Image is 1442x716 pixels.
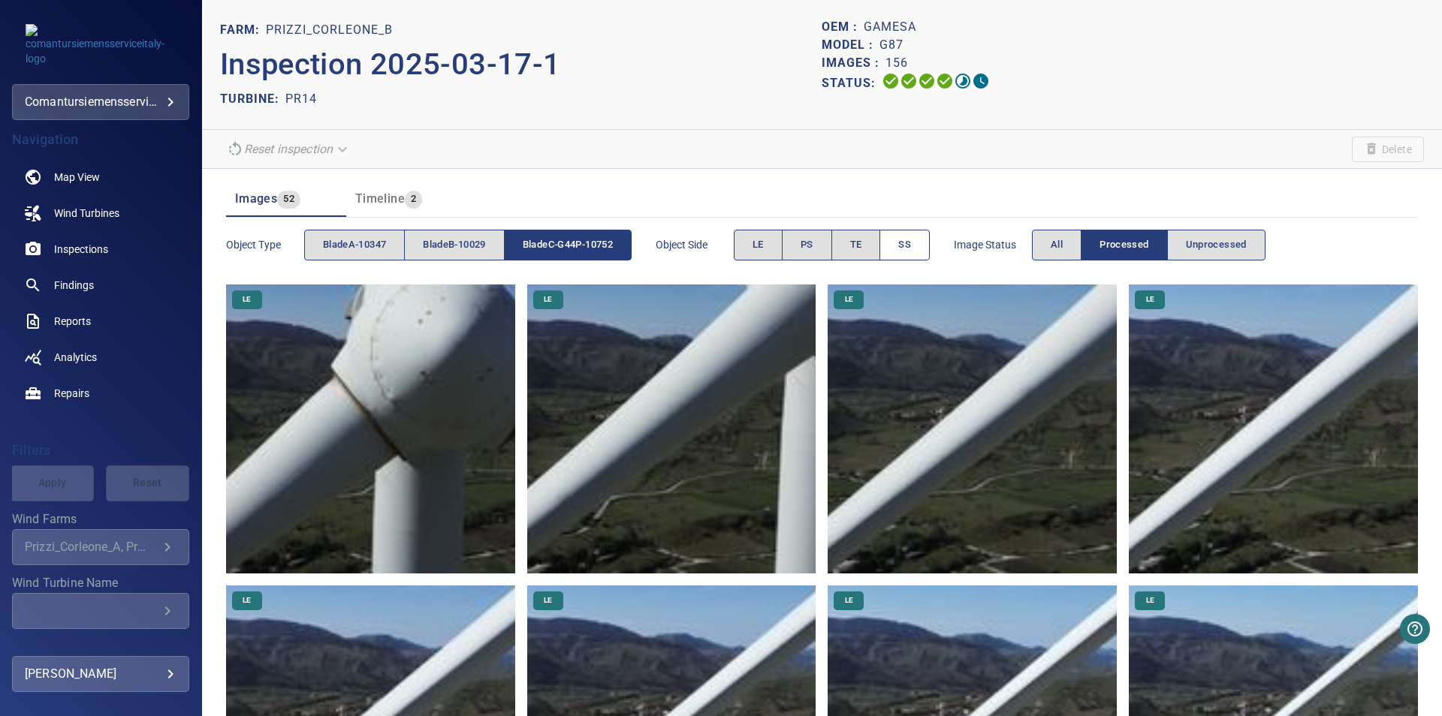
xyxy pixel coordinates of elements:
[54,314,91,329] span: Reports
[54,242,108,257] span: Inspections
[266,21,393,39] p: Prizzi_Corleone_B
[1352,137,1424,162] span: Unable to delete the inspection due to your user permissions
[25,90,176,114] div: comantursiemensserviceitaly
[801,236,813,254] span: PS
[1137,294,1163,305] span: LE
[1051,236,1063,254] span: All
[12,84,189,120] div: comantursiemensserviceitaly
[954,72,972,90] svg: Matching 2%
[54,350,97,365] span: Analytics
[12,443,189,458] h4: Filters
[822,36,879,54] p: Model :
[12,577,189,589] label: Wind Turbine Name
[405,191,422,208] span: 2
[226,237,304,252] span: Object type
[12,375,189,411] a: repairs noActive
[220,42,822,87] p: Inspection 2025-03-17-1
[12,593,189,629] div: Wind Turbine Name
[355,191,405,206] span: Timeline
[1081,230,1167,260] button: Processed
[936,72,954,90] svg: ML Processing 100%
[220,136,357,162] div: Unable to reset the inspection due to your user permissions
[54,278,94,293] span: Findings
[12,231,189,267] a: inspections noActive
[234,294,260,305] span: LE
[523,236,613,254] span: bladeC-G44P-10752
[879,230,930,260] button: SS
[822,18,864,36] p: OEM :
[26,24,176,66] img: comantursiemensserviceitaly-logo
[12,529,189,565] div: Wind Farms
[220,90,285,108] p: TURBINE:
[656,237,734,252] span: Object Side
[220,136,357,162] div: Reset inspection
[1032,230,1081,260] button: All
[734,230,783,260] button: LE
[822,54,885,72] p: Images :
[898,236,911,254] span: SS
[836,294,862,305] span: LE
[822,72,882,94] p: Status:
[882,72,900,90] svg: Uploading 100%
[12,303,189,339] a: reports noActive
[12,267,189,303] a: findings noActive
[54,170,100,185] span: Map View
[1137,595,1163,606] span: LE
[423,236,485,254] span: bladeB-10029
[12,132,189,147] h4: Navigation
[323,236,386,254] span: bladeA-10347
[535,294,561,305] span: LE
[782,230,832,260] button: PS
[850,236,862,254] span: TE
[879,36,904,54] p: G87
[1186,236,1247,254] span: Unprocessed
[54,386,89,401] span: Repairs
[831,230,881,260] button: TE
[12,513,189,525] label: Wind Farms
[277,191,300,208] span: 52
[753,236,764,254] span: LE
[25,662,176,686] div: [PERSON_NAME]
[304,230,405,260] button: bladeA-10347
[836,595,862,606] span: LE
[304,230,632,260] div: objectType
[235,191,277,206] span: Images
[1100,236,1148,254] span: Processed
[12,159,189,195] a: map noActive
[864,18,916,36] p: Gamesa
[25,540,158,554] div: Prizzi_Corleone_A, Prizzi_Corleone_B
[885,54,908,72] p: 156
[1032,230,1266,260] div: imageStatus
[234,595,260,606] span: LE
[954,237,1032,252] span: Image Status
[1167,230,1266,260] button: Unprocessed
[535,595,561,606] span: LE
[12,195,189,231] a: windturbines noActive
[504,230,632,260] button: bladeC-G44P-10752
[404,230,504,260] button: bladeB-10029
[918,72,936,90] svg: Selecting 100%
[972,72,990,90] svg: Classification 0%
[54,206,119,221] span: Wind Turbines
[244,142,333,156] em: Reset inspection
[12,339,189,375] a: analytics noActive
[285,90,317,108] p: PR14
[220,21,266,39] p: FARM:
[734,230,930,260] div: objectSide
[900,72,918,90] svg: Data Formatted 100%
